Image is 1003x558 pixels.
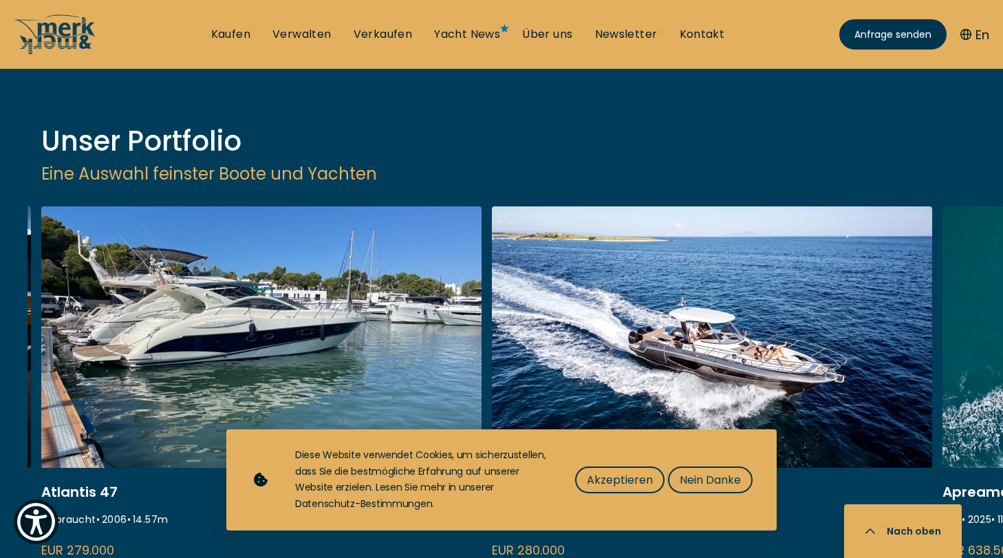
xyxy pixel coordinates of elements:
[595,27,658,42] a: Newsletter
[295,447,548,513] div: Diese Website verwendet Cookies, um sicherzustellen, dass Sie die bestmögliche Erfahrung auf unse...
[854,28,931,42] span: Anfrage senden
[839,19,947,50] a: Anfrage senden
[295,497,432,511] a: Datenschutz-Bestimmungen
[211,27,250,42] a: Kaufen
[680,471,741,489] span: Nein Danke
[354,27,413,42] a: Verkaufen
[587,471,653,489] span: Akzeptieren
[668,466,753,493] button: Nein Danke
[575,466,665,493] button: Akzeptieren
[272,27,332,42] a: Verwalten
[680,27,725,42] a: Kontakt
[434,27,500,42] a: Yacht News
[960,25,989,44] button: En
[14,500,58,544] button: Show Accessibility Preferences
[522,27,572,42] a: Über uns
[844,504,962,558] button: Nach oben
